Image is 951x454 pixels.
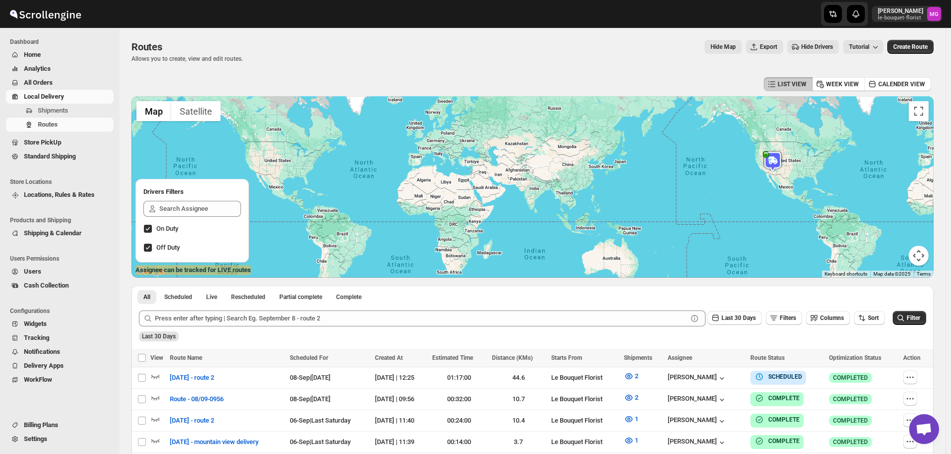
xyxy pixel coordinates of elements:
span: Products and Shipping [10,216,115,224]
button: Columns [806,311,850,325]
img: ScrollEngine [8,1,83,26]
button: Toggle fullscreen view [909,101,929,121]
div: 10.4 [492,416,545,426]
span: All [143,293,150,301]
span: Assignee [668,354,692,361]
span: 2 [635,394,638,401]
span: Standard Shipping [24,152,76,160]
span: Scheduled For [290,354,328,361]
span: 08-Sep | [DATE] [290,395,331,403]
span: Users Permissions [10,255,115,263]
button: [DATE] - route 2 [164,370,220,386]
button: Last 30 Days [708,311,762,325]
button: All Orders [6,76,114,90]
span: Create Route [893,43,928,51]
span: Hide Map [711,43,736,51]
span: Columns [820,314,844,321]
button: Billing Plans [6,418,114,432]
button: WEEK VIEW [812,77,865,91]
span: COMPLETED [833,438,868,446]
span: Route - 08/09-0956 [170,394,224,404]
button: 1 [618,433,644,449]
div: [DATE] | 12:25 [375,373,427,383]
button: [PERSON_NAME] [668,395,727,405]
b: SCHEDULED [768,373,802,380]
button: SCHEDULED [754,372,802,382]
span: Locations, Rules & Rates [24,191,95,198]
div: 3.7 [492,437,545,447]
span: Analytics [24,65,51,72]
div: 10.7 [492,394,545,404]
h2: Drivers Filters [143,187,241,197]
span: Store Locations [10,178,115,186]
div: 44.6 [492,373,545,383]
span: Sort [868,314,879,321]
div: Le Bouquet Florist [551,437,618,447]
text: MG [930,11,939,17]
p: [PERSON_NAME] [878,7,923,15]
div: [DATE] | 09:56 [375,394,427,404]
span: Melody Gluth [927,7,941,21]
button: Notifications [6,345,114,359]
div: [DATE] | 11:40 [375,416,427,426]
button: Map action label [705,40,742,54]
button: 2 [618,390,644,406]
span: Live [206,293,217,301]
span: Notifications [24,348,60,355]
span: Routes [38,121,58,128]
button: All routes [137,290,156,304]
span: Route Name [170,354,202,361]
span: Filters [780,314,796,321]
span: COMPLETED [833,417,868,425]
span: Map data ©2025 [873,271,911,277]
b: COMPLETE [768,395,800,402]
label: Assignee can be tracked for LIVE routes [135,265,251,275]
button: [DATE] - mountain view delivery [164,434,264,450]
button: Settings [6,432,114,446]
a: Terms (opens in new tab) [917,271,931,277]
span: Starts From [551,354,582,361]
span: Estimated Time [432,354,473,361]
span: CALENDER VIEW [878,80,925,88]
button: Show satellite imagery [171,101,221,121]
button: Create Route [887,40,934,54]
span: Billing Plans [24,421,58,429]
span: Filter [907,314,920,321]
button: Route - 08/09-0956 [164,391,230,407]
span: All Orders [24,79,53,86]
span: [DATE] - route 2 [170,416,214,426]
span: Complete [336,293,361,301]
div: Open chat [909,414,939,444]
button: Locations, Rules & Rates [6,188,114,202]
button: LIST VIEW [764,77,813,91]
span: Shipments [624,354,652,361]
button: COMPLETE [754,436,800,446]
span: Scheduled [164,293,192,301]
span: 1 [635,415,638,423]
span: Home [24,51,41,58]
span: COMPLETED [833,374,868,382]
span: [DATE] - mountain view delivery [170,437,258,447]
button: COMPLETE [754,393,800,403]
span: Rescheduled [231,293,265,301]
div: Le Bouquet Florist [551,416,618,426]
div: 00:24:00 [432,416,485,426]
span: Routes [131,41,162,53]
button: Map camera controls [909,246,929,266]
div: 00:32:00 [432,394,485,404]
button: CALENDER VIEW [864,77,931,91]
button: Filter [893,311,926,325]
button: 1 [618,411,644,427]
b: COMPLETE [768,416,800,423]
span: WEEK VIEW [826,80,859,88]
button: [PERSON_NAME] [668,416,727,426]
div: [DATE] | 11:39 [375,437,427,447]
a: Open this area in Google Maps (opens a new window) [134,265,167,278]
button: [PERSON_NAME] [668,373,727,383]
span: Delivery Apps [24,362,64,369]
div: Le Bouquet Florist [551,394,618,404]
div: Le Bouquet Florist [551,373,618,383]
button: WorkFlow [6,373,114,387]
